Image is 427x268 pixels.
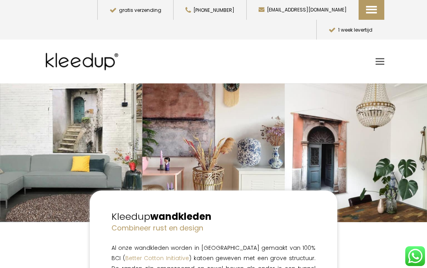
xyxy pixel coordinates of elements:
[111,210,316,223] h2: Kleedup
[316,20,384,40] button: 1 week levertijd
[43,46,124,77] img: Kleedup
[150,210,212,223] strong: wandkleden
[111,223,316,233] h4: Combineer rust en design
[125,254,189,262] a: Better Cotton Initiative
[376,56,384,68] a: Toggle mobile menu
